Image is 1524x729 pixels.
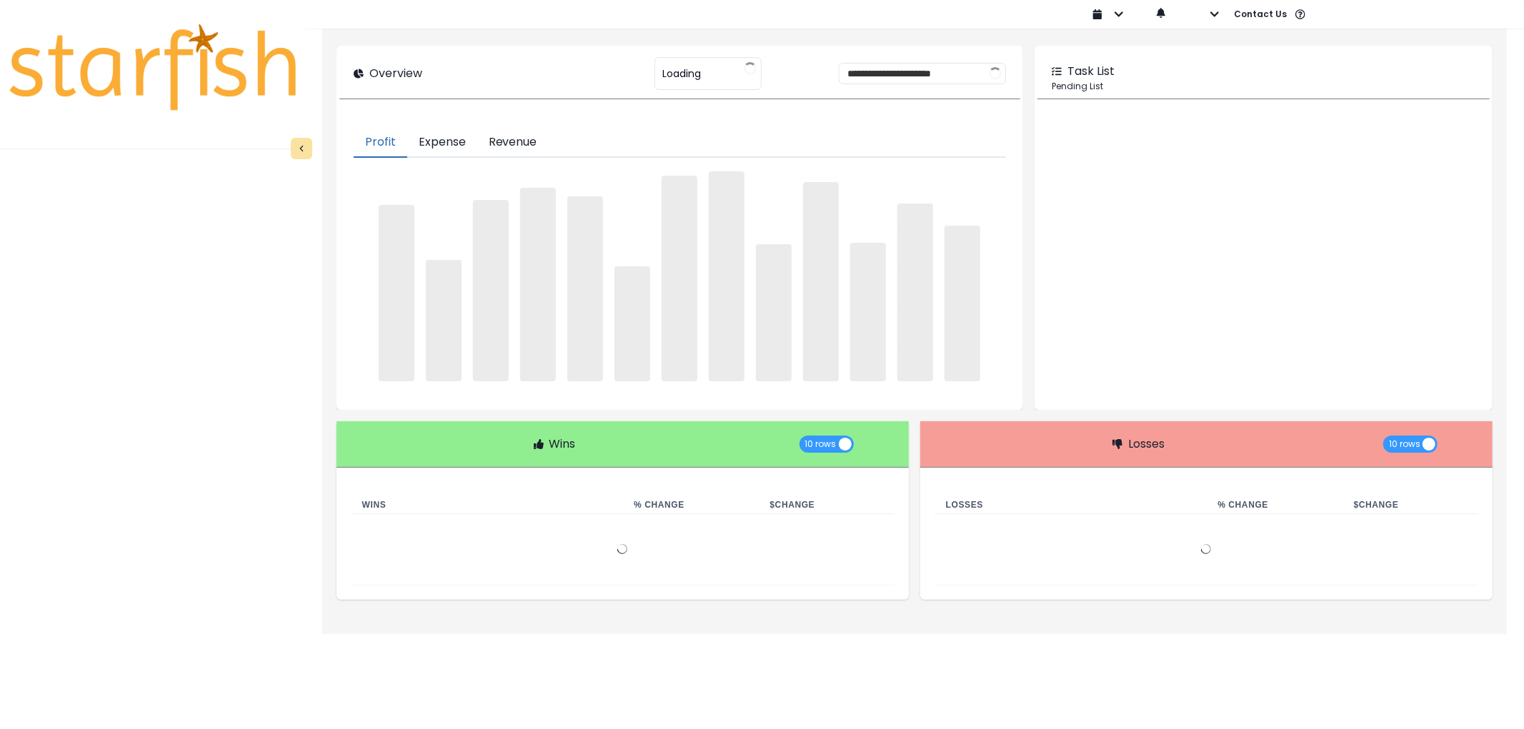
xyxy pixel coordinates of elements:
[1128,436,1165,453] p: Losses
[709,171,744,381] span: ‌
[897,203,933,381] span: ‌
[473,200,509,381] span: ‌
[945,226,980,381] span: ‌
[622,496,758,514] th: % Change
[803,182,839,381] span: ‌
[759,496,895,514] th: $ Change
[426,260,462,381] span: ‌
[935,496,1207,514] th: Losses
[1067,63,1115,80] p: Task List
[1389,436,1420,453] span: 10 rows
[407,128,477,158] button: Expense
[850,243,886,381] span: ‌
[805,436,837,453] span: 10 rows
[549,436,576,453] p: Wins
[567,196,603,381] span: ‌
[379,205,414,381] span: ‌
[477,128,549,158] button: Revenue
[369,65,422,82] p: Overview
[520,188,556,381] span: ‌
[354,128,407,158] button: Profit
[662,176,697,381] span: ‌
[662,59,701,89] span: Loading
[614,266,650,381] span: ‌
[756,244,792,381] span: ‌
[1052,80,1475,93] p: Pending List
[351,496,623,514] th: Wins
[1206,496,1342,514] th: % Change
[1343,496,1478,514] th: $ Change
